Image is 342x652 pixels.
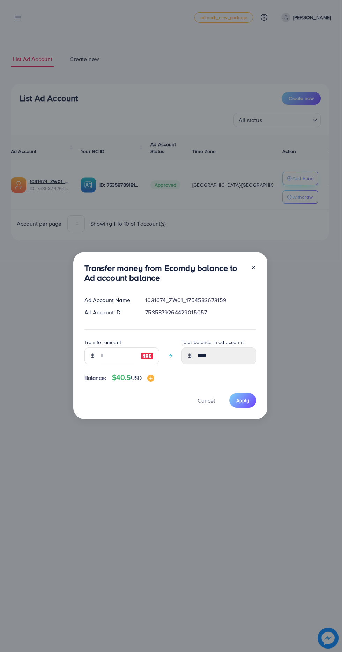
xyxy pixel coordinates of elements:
button: Apply [229,393,256,408]
span: Apply [236,397,249,404]
img: image [147,375,154,382]
span: Cancel [198,397,215,404]
span: Balance: [84,374,106,382]
h3: Transfer money from Ecomdy balance to Ad account balance [84,263,245,283]
div: 1031674_ZW01_1754583673159 [140,296,261,304]
span: USD [131,374,142,382]
img: image [141,352,153,360]
div: 7535879264429015057 [140,308,261,316]
label: Transfer amount [84,339,121,346]
button: Cancel [189,393,224,408]
label: Total balance in ad account [181,339,244,346]
h4: $40.5 [112,373,154,382]
div: Ad Account ID [79,308,140,316]
div: Ad Account Name [79,296,140,304]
